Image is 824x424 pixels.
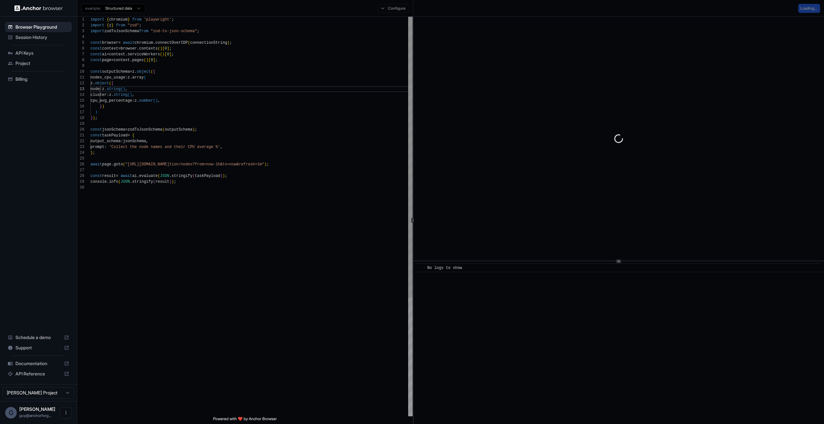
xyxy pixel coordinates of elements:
span: } [127,17,130,22]
span: cluster [90,93,107,97]
span: ) [95,110,97,115]
div: Documentation [5,358,72,369]
span: browser [102,41,118,45]
span: connectOverCDP [155,41,188,45]
div: 24 [77,150,84,156]
span: , [125,87,127,91]
span: const [90,58,102,62]
span: [ [164,52,167,57]
span: = [118,46,120,51]
span: . [111,162,114,167]
div: 2 [77,23,84,28]
span: ; [169,46,172,51]
span: ; [172,17,174,22]
span: from [132,17,142,22]
span: pages [132,58,144,62]
span: } [100,104,102,109]
span: = [116,174,118,178]
span: ) [162,52,164,57]
span: = [130,69,132,74]
div: 26 [77,161,84,167]
span: { [132,133,135,138]
span: ) [155,98,158,103]
span: from [116,23,125,28]
div: 30 [77,185,84,190]
span: evaluate [139,174,158,178]
span: : [132,98,135,103]
span: API Keys [15,50,69,56]
span: "zod-to-json-schema" [151,29,197,33]
span: ) [102,104,104,109]
span: ( [153,98,155,103]
span: ) [192,127,195,132]
span: [ [148,58,151,62]
span: : [100,87,102,91]
span: browser [121,46,137,51]
img: Anchor Logo [14,5,63,11]
span: No logs to show [427,266,462,270]
span: taskPayload [102,133,127,138]
span: zodToJsonSchema [127,127,162,132]
span: ai [132,174,137,178]
span: ) [223,174,225,178]
span: API Reference [15,371,61,377]
span: string [114,93,127,97]
span: . [130,58,132,62]
span: , [158,98,160,103]
span: Billing [15,76,69,82]
span: ( [153,180,155,184]
span: import [90,29,104,33]
div: 23 [77,144,84,150]
div: 6 [77,46,84,51]
span: [ [162,46,164,51]
span: Schedule a demo [15,334,61,341]
span: . [137,46,139,51]
span: const [90,41,102,45]
span: . [137,98,139,103]
span: . [104,87,107,91]
div: Schedule a demo [5,332,72,343]
span: node [90,87,100,91]
span: ( [118,180,120,184]
span: ; [225,174,227,178]
span: 0 [167,52,169,57]
span: ; [139,23,141,28]
div: 15 [77,98,84,104]
div: 14 [77,92,84,98]
span: . [93,81,95,86]
span: ( [158,174,160,178]
span: ) [227,41,229,45]
div: Session History [5,32,72,42]
span: ( [151,69,153,74]
span: result [102,174,116,178]
div: 29 [77,179,84,185]
span: jsonSchema [123,139,146,143]
span: const [90,133,102,138]
div: 11 [77,75,84,80]
span: await [121,174,132,178]
span: , [220,145,222,149]
span: serviceWorkers [127,52,160,57]
div: Project [5,58,72,69]
span: ; [195,127,197,132]
span: ) [172,180,174,184]
div: 5 [77,40,84,46]
span: ( [144,58,146,62]
span: ; [229,41,232,45]
span: { [111,81,114,86]
span: page [102,162,111,167]
span: stringify [172,174,192,178]
div: API Keys [5,48,72,58]
span: . [107,180,109,184]
div: Support [5,343,72,353]
span: array [132,75,144,80]
span: ( [144,75,146,80]
span: Session History [15,34,69,41]
span: z [135,98,137,103]
span: ) [93,116,95,120]
span: ai [102,52,107,57]
span: await [90,162,102,167]
span: z [127,75,130,80]
span: ( [123,162,125,167]
div: 16 [77,104,84,109]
